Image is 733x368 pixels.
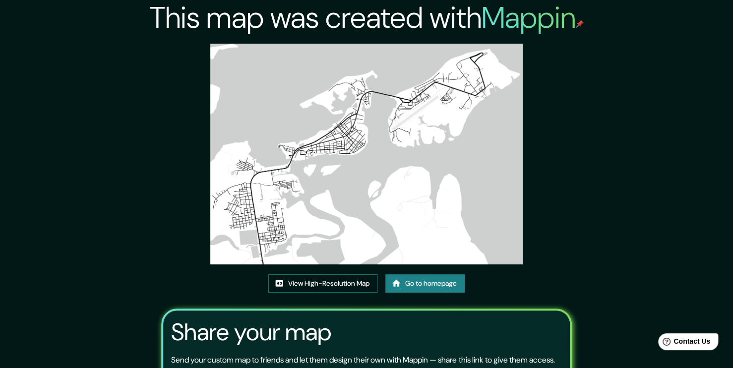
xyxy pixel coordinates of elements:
p: Send your custom map to friends and let them design their own with Mappin — share this link to gi... [171,354,554,366]
img: created-map [210,44,523,264]
img: mappin-pin [576,20,584,28]
a: Go to homepage [385,274,465,293]
iframe: Help widget launcher [645,329,722,357]
a: View High-Resolution Map [268,274,377,293]
h3: Share your map [171,318,331,346]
